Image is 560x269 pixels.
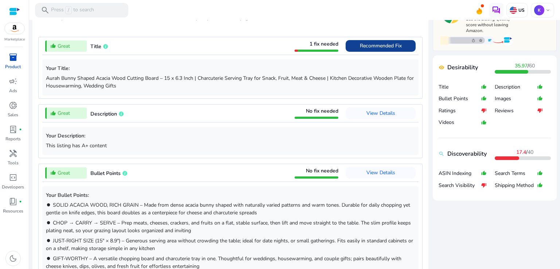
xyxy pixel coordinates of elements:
span: donut_small [9,101,17,110]
span: Great [58,169,70,177]
mat-icon: thumb_up_alt [537,167,543,179]
span: No fix needed [306,108,338,114]
p: Sales [8,112,18,118]
span: View Details [366,110,395,117]
h5: Your Title: [46,66,415,72]
span: inventory_2 [9,53,17,62]
span: search [41,6,50,15]
p: See the Listing Quality score without leaving Amazon. [466,16,515,34]
mat-icon: thumb_up_alt [481,116,487,128]
span: Title [90,43,101,50]
b: 17.4 [516,149,526,156]
span: Great [58,42,70,50]
p: Ratings [439,107,481,114]
mat-icon: brightness_1 [46,256,51,261]
b: 35.97 [515,62,528,69]
p: ASIN Indexing [439,170,481,177]
span: No fix needed [306,167,338,174]
mat-icon: thumb_up_alt [537,93,543,105]
mat-icon: thumb_up_alt [481,81,487,93]
p: Reports [5,136,21,142]
mat-icon: thumb_up_alt [50,110,56,116]
p: This listing has A+ content [46,142,415,149]
span: lab_profile [9,125,17,134]
p: Developers [2,184,24,190]
mat-icon: thumb_up_alt [537,81,543,93]
span: fiber_manual_record [19,128,22,131]
img: amazon.svg [5,23,24,34]
b: Discoverability [447,149,487,158]
span: 40 [528,149,533,156]
span: View Details [366,169,395,176]
span: JUST-RIGHT SIZE (15″ × 8.9″) – Generous serving area without crowding the table; ideal for date n... [46,237,413,252]
button: View Details [346,108,416,119]
mat-icon: thumb_up_alt [50,170,56,176]
span: Bullet Points [90,170,121,177]
h5: Your Description: [46,133,415,139]
span: / [65,6,72,14]
p: Marketplace [4,37,25,42]
span: SOLID ACACIA WOOD, RICH GRAIN – Made from dense acacia bunny shaped with naturally varied pattern... [46,202,410,216]
mat-icon: thumb_up_alt [537,179,543,191]
mat-icon: brightness_1 [46,220,51,225]
p: Ads [9,87,17,94]
mat-icon: thumb_down_alt [537,105,543,117]
p: Product [5,63,21,70]
span: Great [58,109,70,117]
span: / [516,149,533,156]
p: Aurah Bunny Shaped Acacia Wood Cutting Board – 15 x 6.3 Inch | Charcuterie Serving Tray for Snack... [46,74,415,90]
p: Description [495,83,537,91]
span: fiber_manual_record [19,200,22,203]
span: keyboard_arrow_down [545,7,551,13]
span: campaign [9,77,17,86]
mat-icon: thumb_up_alt [481,93,487,105]
mat-icon: brightness_1 [46,202,51,207]
span: Recommended Fix [360,42,402,49]
button: View Details [346,167,416,179]
mat-icon: search [439,151,444,157]
mat-icon: thumb_up_alt [50,43,56,49]
span: CHOP → CARRY → SERVE – Prep meats, cheeses, crackers, and fruits on a flat, stable surface, then ... [46,219,411,234]
span: book_4 [9,197,17,206]
p: Search Visibility [439,182,481,189]
p: Bullet Points [439,95,481,102]
p: Press to search [51,6,94,14]
span: 60 [529,62,535,69]
span: handyman [9,149,17,158]
mat-icon: brightness_1 [46,238,51,243]
mat-icon: thumb_down_alt [481,179,487,191]
p: Title [439,83,481,91]
span: dark_mode [9,254,17,263]
img: us.svg [510,7,517,14]
mat-icon: thumb_down_alt [481,105,487,117]
span: code_blocks [9,173,17,182]
p: Tools [8,160,19,166]
h5: Your Bullet Points: [46,192,415,199]
mat-icon: thumb_up_alt [481,167,487,179]
p: Search Terms [495,170,537,177]
span: / [515,62,535,69]
p: Resources [3,208,23,214]
b: Desirability [447,63,478,72]
p: Reviews [495,107,537,114]
span: Description [90,110,117,117]
p: K [534,5,544,15]
p: Shipping Method [495,182,537,189]
p: US [517,7,525,13]
p: Images [495,95,537,102]
mat-icon: remove_red_eye [439,65,444,70]
p: Videos [439,119,481,126]
span: 1 fix needed [310,40,338,47]
button: Recommended Fix [346,40,416,52]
